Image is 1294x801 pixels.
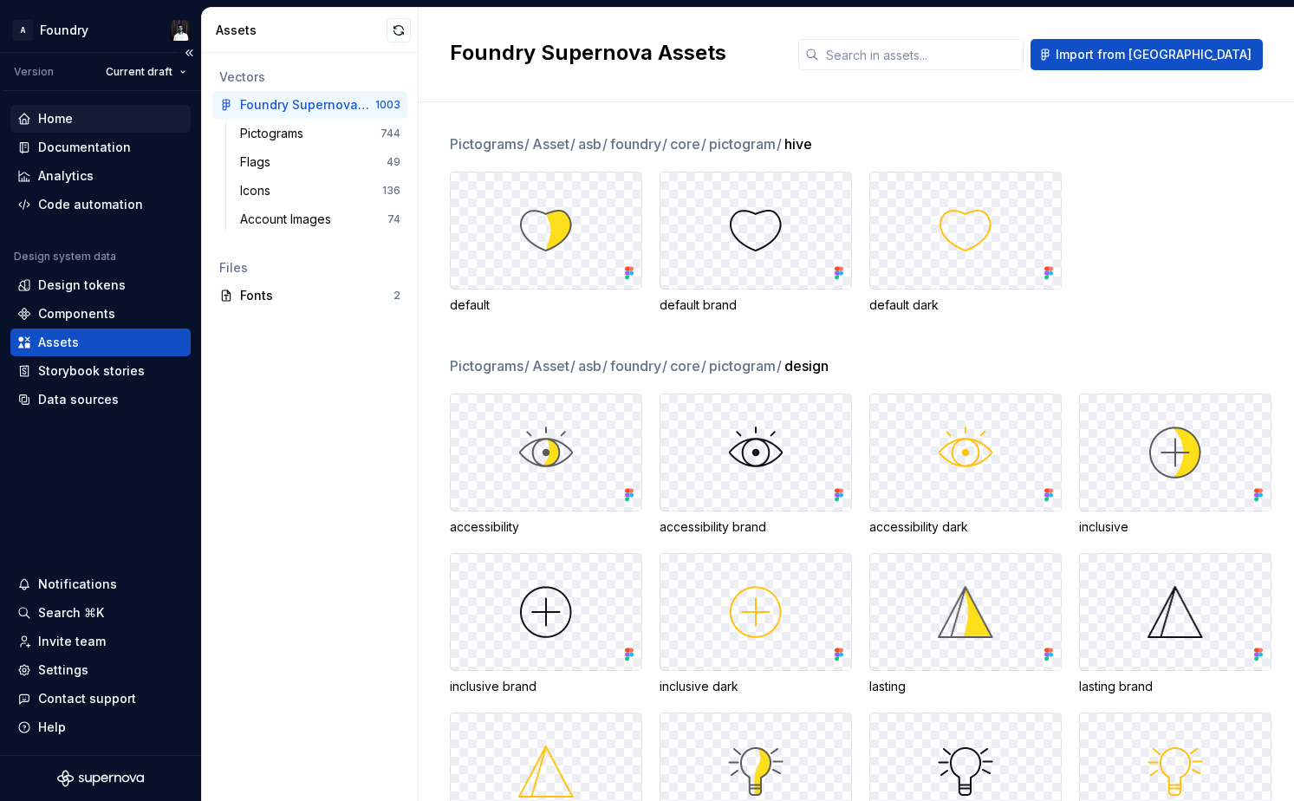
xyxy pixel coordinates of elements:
[578,355,608,376] span: asb
[1056,46,1252,63] span: Import from [GEOGRAPHIC_DATA]
[375,98,400,112] div: 1003
[570,135,575,153] span: /
[240,153,277,171] div: Flags
[240,287,393,304] div: Fonts
[38,196,143,213] div: Code automation
[10,628,191,655] a: Invite team
[819,39,1024,70] input: Search in assets...
[10,599,191,627] button: Search ⌘K
[610,355,668,376] span: foundry
[10,271,191,299] a: Design tokens
[524,357,530,374] span: /
[10,685,191,713] button: Contact support
[450,296,642,314] div: default
[240,125,310,142] div: Pictograms
[10,300,191,328] a: Components
[38,604,104,622] div: Search ⌘K
[38,576,117,593] div: Notifications
[38,305,115,322] div: Components
[578,133,608,154] span: asb
[382,184,400,198] div: 136
[38,139,131,156] div: Documentation
[14,65,54,79] div: Version
[784,133,812,154] span: hive
[387,212,400,226] div: 74
[170,20,191,41] img: Raj Narandas
[10,191,191,218] a: Code automation
[602,357,608,374] span: /
[240,211,338,228] div: Account Images
[233,120,407,147] a: Pictograms744
[869,678,1062,695] div: lasting
[524,135,530,153] span: /
[10,570,191,598] button: Notifications
[57,770,144,787] svg: Supernova Logo
[450,355,530,376] span: Pictograms
[38,334,79,351] div: Assets
[38,633,106,650] div: Invite team
[532,355,576,376] span: Asset
[670,355,707,376] span: core
[219,259,400,277] div: Files
[212,282,407,309] a: Fonts2
[212,91,407,119] a: Foundry Supernova Assets1003
[12,20,33,41] div: A
[38,110,73,127] div: Home
[240,96,369,114] div: Foundry Supernova Assets
[387,155,400,169] div: 49
[233,177,407,205] a: Icons136
[450,518,642,536] div: accessibility
[450,39,777,67] h2: Foundry Supernova Assets
[660,518,852,536] div: accessibility brand
[869,296,1062,314] div: default dark
[570,357,575,374] span: /
[38,719,66,736] div: Help
[784,355,829,376] span: design
[380,127,400,140] div: 744
[38,167,94,185] div: Analytics
[1079,518,1271,536] div: inclusive
[3,11,198,49] button: AFoundryRaj Narandas
[98,60,194,84] button: Current draft
[709,355,783,376] span: pictogram
[10,386,191,414] a: Data sources
[670,133,707,154] span: core
[106,65,172,79] span: Current draft
[709,133,783,154] span: pictogram
[660,296,852,314] div: default brand
[777,357,782,374] span: /
[10,656,191,684] a: Settings
[869,518,1062,536] div: accessibility dark
[240,182,277,199] div: Icons
[10,133,191,161] a: Documentation
[219,68,400,86] div: Vectors
[38,391,119,408] div: Data sources
[38,661,88,679] div: Settings
[38,362,145,380] div: Storybook stories
[38,277,126,294] div: Design tokens
[532,133,576,154] span: Asset
[10,162,191,190] a: Analytics
[610,133,668,154] span: foundry
[10,713,191,741] button: Help
[701,357,706,374] span: /
[777,135,782,153] span: /
[1079,678,1271,695] div: lasting brand
[40,22,88,39] div: Foundry
[701,135,706,153] span: /
[14,250,116,264] div: Design system data
[233,205,407,233] a: Account Images74
[10,105,191,133] a: Home
[662,135,667,153] span: /
[38,690,136,707] div: Contact support
[177,41,201,65] button: Collapse sidebar
[216,22,387,39] div: Assets
[662,357,667,374] span: /
[233,148,407,176] a: Flags49
[10,357,191,385] a: Storybook stories
[660,678,852,695] div: inclusive dark
[1031,39,1263,70] button: Import from [GEOGRAPHIC_DATA]
[602,135,608,153] span: /
[10,329,191,356] a: Assets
